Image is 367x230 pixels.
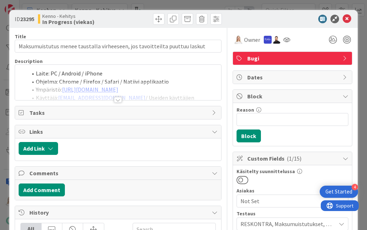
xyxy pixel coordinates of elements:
[42,19,95,25] b: In Progress (viekas)
[264,36,272,44] img: RS
[247,54,339,63] span: Bugi
[27,78,218,86] li: Ohjelma: Chrome / Firefox / Safari / Natiivi applikaatio
[237,188,348,193] div: Asiakas
[29,169,209,177] span: Comments
[247,73,339,82] span: Dates
[325,188,352,195] div: Get Started
[247,92,339,101] span: Block
[244,35,260,44] span: Owner
[237,211,348,216] div: Testaus
[15,15,34,23] span: ID
[15,1,33,10] span: Support
[15,58,43,64] span: Description
[287,155,301,162] span: ( 1/15 )
[15,33,26,40] label: Title
[42,13,95,19] span: Kenno - Kehitys
[19,183,65,196] button: Add Comment
[240,220,336,228] span: RESKONTRA, Maksumuistutukset, MSuunnitelmat
[15,40,222,53] input: type card name here...
[247,154,339,163] span: Custom Fields
[27,69,218,78] li: Laite: PC / Android / iPhone
[29,208,209,217] span: History
[29,108,209,117] span: Tasks
[352,184,358,190] div: 4
[320,186,358,198] div: Open Get Started checklist, remaining modules: 4
[19,142,58,155] button: Add Link
[240,197,336,205] span: Not Set
[234,35,243,44] img: SL
[29,127,209,136] span: Links
[237,107,254,113] label: Reason
[272,36,280,44] img: TK
[237,169,348,174] div: Käsitelty suunnittelussa
[237,129,261,142] button: Block
[20,15,34,23] b: 23295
